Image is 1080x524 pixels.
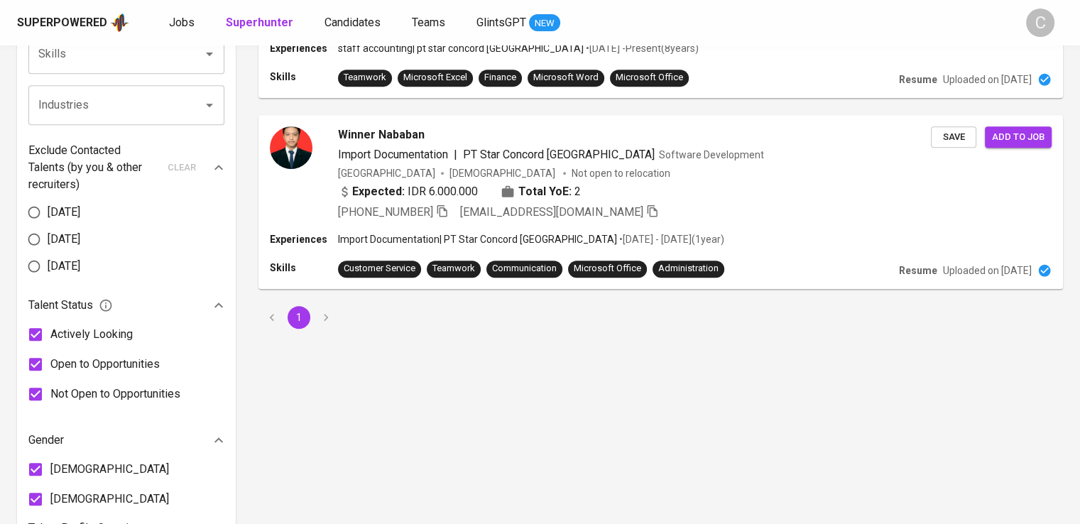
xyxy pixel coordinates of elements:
[17,15,107,31] div: Superpowered
[226,16,293,29] b: Superhunter
[270,261,338,275] p: Skills
[324,14,383,32] a: Candidates
[200,44,219,64] button: Open
[110,12,129,33] img: app logo
[288,306,310,329] button: page 1
[658,262,719,275] div: Administration
[1026,9,1054,37] div: C
[352,183,405,200] b: Expected:
[338,183,478,200] div: IDR 6.000.000
[492,262,557,275] div: Communication
[270,41,338,55] p: Experiences
[28,297,113,314] span: Talent Status
[617,232,724,246] p: • [DATE] - [DATE] ( 1 year )
[460,205,643,219] span: [EMAIL_ADDRESS][DOMAIN_NAME]
[529,16,560,31] span: NEW
[454,146,457,163] span: |
[574,183,581,200] span: 2
[574,262,641,275] div: Microsoft Office
[50,461,169,478] span: [DEMOGRAPHIC_DATA]
[899,263,937,278] p: Resume
[344,71,386,84] div: Teamwork
[50,326,133,343] span: Actively Looking
[338,126,425,143] span: Winner Nababan
[899,72,937,87] p: Resume
[476,16,526,29] span: GlintsGPT
[943,72,1032,87] p: Uploaded on [DATE]
[992,129,1044,146] span: Add to job
[403,71,467,84] div: Microsoft Excel
[584,41,699,55] p: • [DATE] - Present ( 8 years )
[985,126,1052,148] button: Add to job
[943,263,1032,278] p: Uploaded on [DATE]
[338,232,617,246] p: Import Documentation | PT Star Concord [GEOGRAPHIC_DATA]
[518,183,572,200] b: Total YoE:
[412,14,448,32] a: Teams
[48,231,80,248] span: [DATE]
[931,126,976,148] button: Save
[344,262,415,275] div: Customer Service
[338,205,433,219] span: [PHONE_NUMBER]
[338,166,435,180] div: [GEOGRAPHIC_DATA]
[338,148,448,161] span: Import Documentation
[258,115,1063,289] a: Winner NababanImport Documentation|PT Star Concord [GEOGRAPHIC_DATA]Software Development[GEOGRAPH...
[412,16,445,29] span: Teams
[270,232,338,246] p: Experiences
[28,291,224,320] div: Talent Status
[169,16,195,29] span: Jobs
[616,71,683,84] div: Microsoft Office
[50,356,160,373] span: Open to Opportunities
[324,16,381,29] span: Candidates
[938,129,969,146] span: Save
[484,71,516,84] div: Finance
[270,126,312,169] img: fc087d816fdc4c0b3597029d0c0a931e.jpg
[533,71,599,84] div: Microsoft Word
[50,491,169,508] span: [DEMOGRAPHIC_DATA]
[169,14,197,32] a: Jobs
[28,142,224,193] div: Exclude Contacted Talents (by you & other recruiters)clear
[48,258,80,275] span: [DATE]
[432,262,475,275] div: Teamwork
[463,148,655,161] span: PT Star Concord [GEOGRAPHIC_DATA]
[50,386,180,403] span: Not Open to Opportunities
[17,12,129,33] a: Superpoweredapp logo
[200,95,219,115] button: Open
[476,14,560,32] a: GlintsGPT NEW
[572,166,670,180] p: Not open to relocation
[48,204,80,221] span: [DATE]
[338,41,584,55] p: staff accounting | pt star concord [GEOGRAPHIC_DATA]
[28,426,224,454] div: Gender
[449,166,557,180] span: [DEMOGRAPHIC_DATA]
[659,149,764,160] span: Software Development
[226,14,296,32] a: Superhunter
[270,70,338,84] p: Skills
[28,142,159,193] p: Exclude Contacted Talents (by you & other recruiters)
[258,306,339,329] nav: pagination navigation
[28,432,64,449] p: Gender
